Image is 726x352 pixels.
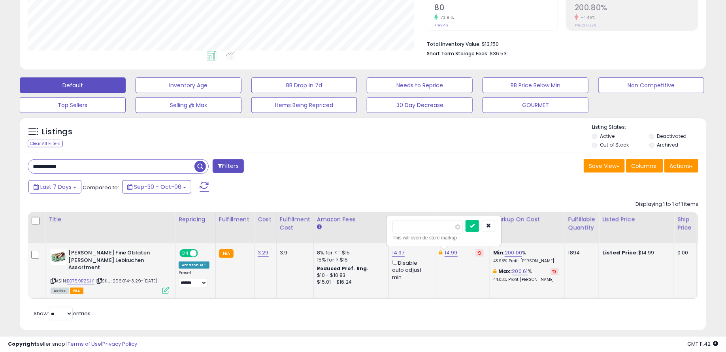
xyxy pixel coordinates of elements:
div: 3.9 [280,249,307,256]
b: [PERSON_NAME] Fine Oblaten [PERSON_NAME] Lebkuchen Assortment [68,249,164,273]
small: Amazon Fees. [317,224,322,231]
small: -4.48% [578,15,596,21]
div: $10 - $10.83 [317,272,383,279]
img: 411h1gaLbSL._SL40_.jpg [51,249,66,265]
label: Active [600,133,615,139]
div: Min Price [392,215,433,224]
div: seller snap | | [8,341,137,348]
div: [PERSON_NAME] [439,215,487,224]
div: % [493,268,559,282]
small: FBA [219,249,234,258]
span: Columns [631,162,656,170]
button: Save View [584,159,625,173]
b: Total Inventory Value: [427,41,481,47]
span: Sep-30 - Oct-06 [134,183,181,191]
div: $14.99 [602,249,668,256]
span: | SKU: 296014-3.29-[DATE] [96,278,157,284]
button: Filters [213,159,243,173]
a: Privacy Policy [102,340,137,348]
p: Listing States: [592,124,706,131]
button: Needs to Reprice [367,77,473,93]
b: Min: [493,249,505,256]
button: BB Drop in 7d [251,77,357,93]
div: Cost [258,215,273,224]
button: Sep-30 - Oct-06 [122,180,191,194]
div: Fulfillable Quantity [568,215,596,232]
div: Disable auto adjust min [392,258,430,281]
div: $15.01 - $16.24 [317,279,383,286]
div: Markup on Cost [493,215,562,224]
div: Amazon AI * [179,262,209,269]
a: 200.00 [505,249,522,257]
button: GOURMET [483,97,588,113]
div: ASIN: [51,249,169,293]
span: Compared to: [83,184,119,191]
small: Prev: 46 [434,23,448,28]
a: 200.61 [512,267,528,275]
b: Listed Price: [602,249,638,256]
span: ON [180,250,190,257]
label: Out of Stock [600,141,629,148]
button: Default [20,77,126,93]
button: Columns [626,159,663,173]
button: Selling @ Max [136,97,241,113]
b: Max: [498,267,512,275]
div: Amazon Fees [317,215,385,224]
a: 3.29 [258,249,269,257]
div: Preset: [179,270,209,288]
th: The percentage added to the cost of goods (COGS) that forms the calculator for Min & Max prices. [490,212,565,243]
label: Archived [657,141,679,148]
div: Clear All Filters [28,140,63,147]
div: 8% for <= $15 [317,249,383,256]
div: % [493,249,559,264]
div: Listed Price [602,215,671,224]
h5: Listings [42,126,72,137]
div: 1894 [568,249,593,256]
div: This will override store markup [392,234,495,242]
button: 30 Day Decrease [367,97,473,113]
button: Actions [664,159,698,173]
button: Last 7 Days [28,180,81,194]
button: Top Sellers [20,97,126,113]
button: Items Being Repriced [251,97,357,113]
span: All listings currently available for purchase on Amazon [51,288,69,294]
a: 14.99 [445,249,458,257]
a: Terms of Use [68,340,101,348]
p: 43.95% Profit [PERSON_NAME] [493,258,559,264]
a: B0759RZSJY [67,278,94,284]
span: FBA [70,288,83,294]
strong: Copyright [8,340,37,348]
b: Short Term Storage Fees: [427,50,488,57]
div: Fulfillment Cost [280,215,310,232]
span: OFF [197,250,209,257]
span: 2025-10-14 11:42 GMT [687,340,718,348]
b: Reduced Prof. Rng. [317,265,369,272]
h2: 200.80% [575,3,698,14]
div: Title [49,215,172,224]
a: 14.97 [392,249,405,257]
div: 0.00 [677,249,690,256]
li: $13,150 [427,39,692,48]
button: Inventory Age [136,77,241,93]
div: Fulfillment [219,215,251,224]
button: Non Competitive [598,77,704,93]
span: Last 7 Days [40,183,72,191]
small: Prev: 210.22% [575,23,596,28]
span: $36.53 [490,50,507,57]
span: Show: entries [34,310,91,317]
small: 73.91% [438,15,454,21]
label: Deactivated [657,133,687,139]
button: BB Price Below Min [483,77,588,93]
p: 44.03% Profit [PERSON_NAME] [493,277,559,282]
div: Ship Price [677,215,693,232]
div: 15% for > $15 [317,256,383,264]
h2: 80 [434,3,558,14]
div: Repricing [179,215,212,224]
div: Displaying 1 to 1 of 1 items [635,201,698,208]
